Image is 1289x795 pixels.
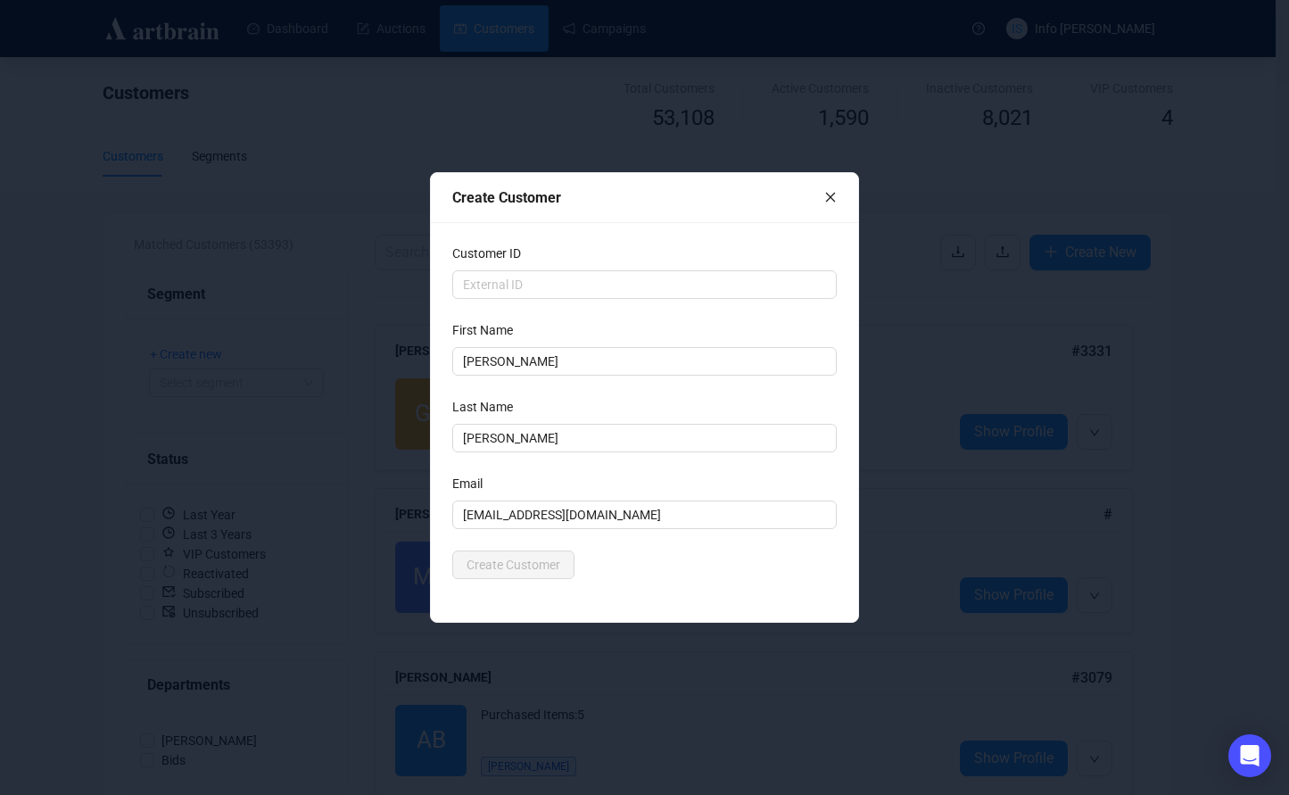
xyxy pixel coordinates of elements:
div: Create Customer [452,186,825,209]
input: External ID [452,270,838,299]
label: First Name [452,320,525,340]
label: Customer ID [452,244,533,263]
div: Open Intercom Messenger [1228,734,1271,777]
input: Email Address [452,501,838,529]
input: First Name [452,347,838,376]
label: Email [452,474,494,493]
button: Create Customer [452,551,574,579]
input: Last Name [452,424,838,452]
label: Last Name [452,397,525,417]
span: close [824,191,837,203]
